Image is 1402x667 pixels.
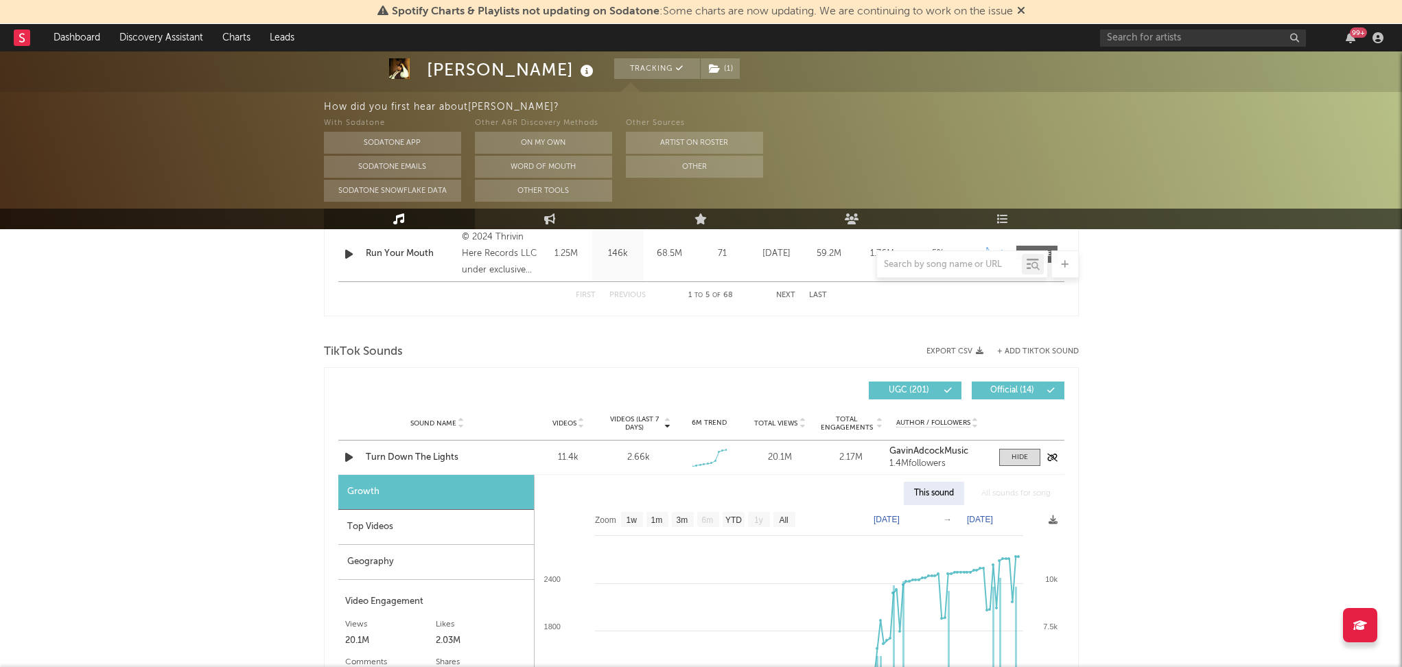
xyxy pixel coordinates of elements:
div: 99 + [1350,27,1367,38]
button: Word Of Mouth [475,156,612,178]
button: First [576,292,596,299]
button: Sodatone Snowflake Data [324,180,461,202]
button: + Add TikTok Sound [997,348,1079,355]
div: 1.76M [859,247,905,261]
span: Videos (last 7 days) [607,415,662,432]
div: 1.4M followers [889,459,985,469]
text: 1800 [544,622,560,631]
a: Run Your Mouth [366,247,456,261]
text: YTD [725,515,741,525]
div: Likes [436,616,527,633]
text: 10k [1045,575,1058,583]
span: Official ( 14 ) [981,386,1044,395]
button: Export CSV [926,347,983,355]
div: Other A&R Discovery Methods [475,115,612,132]
button: 99+ [1346,32,1355,43]
div: [DATE] [753,247,799,261]
button: (1) [701,58,740,79]
button: Sodatone Emails [324,156,461,178]
div: Views [345,616,436,633]
input: Search for artists [1100,30,1306,47]
div: <5% [912,247,958,261]
text: Zoom [595,515,616,525]
div: 71 [699,247,747,261]
button: Previous [609,292,646,299]
div: Other Sources [626,115,763,132]
text: 3m [676,515,688,525]
text: 1m [651,515,662,525]
text: 1w [626,515,637,525]
button: Tracking [614,58,700,79]
a: Charts [213,24,260,51]
div: Growth [338,475,534,510]
div: 20.1M [748,451,812,465]
button: Artist on Roster [626,132,763,154]
button: Next [776,292,795,299]
div: 20.1M [345,633,436,649]
div: 1 5 68 [673,288,749,304]
span: ( 1 ) [700,58,740,79]
text: → [944,515,952,524]
text: 2400 [544,575,560,583]
div: Top Videos [338,510,534,545]
text: All [779,515,788,525]
span: to [694,292,703,299]
div: 146k [596,247,640,261]
span: UGC ( 201 ) [878,386,941,395]
div: 2.66k [627,451,650,465]
span: Videos [552,419,576,428]
text: [DATE] [874,515,900,524]
div: 68.5M [647,247,692,261]
text: 6m [701,515,713,525]
button: On My Own [475,132,612,154]
div: © 2024 Thrivin Here Records LLC under exclusive license to Warner Music Nashville [462,229,537,279]
input: Search by song name or URL [877,259,1022,270]
div: 11.4k [537,451,600,465]
span: Spotify Charts & Playlists not updating on Sodatone [392,6,659,17]
div: This sound [904,482,964,505]
span: Sound Name [410,419,456,428]
button: + Add TikTok Sound [983,348,1079,355]
span: TikTok Sounds [324,344,403,360]
text: 1y [754,515,763,525]
div: 59.2M [806,247,852,261]
a: Discovery Assistant [110,24,213,51]
div: All sounds for song [971,482,1061,505]
button: Sodatone App [324,132,461,154]
div: 2.17M [819,451,883,465]
span: : Some charts are now updating. We are continuing to work on the issue [392,6,1013,17]
div: Video Engagement [345,594,527,610]
div: [PERSON_NAME] [427,58,597,81]
a: Dashboard [44,24,110,51]
span: Total Engagements [819,415,874,432]
div: 1.25M [544,247,589,261]
span: Dismiss [1017,6,1025,17]
a: GavinAdcockMusic [889,447,985,456]
div: 2.03M [436,633,527,649]
text: [DATE] [967,515,993,524]
button: Official(14) [972,382,1064,399]
div: Geography [338,545,534,580]
span: of [712,292,721,299]
a: Turn Down The Lights [366,451,509,465]
strong: GavinAdcockMusic [889,447,968,456]
span: Author / Followers [896,419,970,428]
button: Other Tools [475,180,612,202]
button: Last [809,292,827,299]
button: UGC(201) [869,382,961,399]
button: Other [626,156,763,178]
span: Total Views [754,419,797,428]
a: Leads [260,24,304,51]
div: With Sodatone [324,115,461,132]
text: 7.5k [1043,622,1058,631]
div: 6M Trend [677,418,741,428]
